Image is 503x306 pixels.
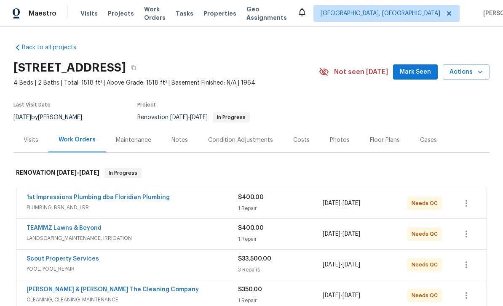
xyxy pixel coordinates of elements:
[238,194,264,200] span: $400.00
[13,64,126,72] h2: [STREET_ADDRESS]
[29,9,56,18] span: Maestro
[176,11,193,16] span: Tasks
[108,9,134,18] span: Projects
[27,287,199,293] a: [PERSON_NAME] & [PERSON_NAME] The Cleaning Company
[323,200,340,206] span: [DATE]
[238,256,271,262] span: $33,500.00
[190,114,208,120] span: [DATE]
[16,168,99,178] h6: RENOVATION
[144,5,166,22] span: Work Orders
[323,291,360,300] span: -
[170,114,188,120] span: [DATE]
[238,225,264,231] span: $400.00
[342,200,360,206] span: [DATE]
[27,234,238,242] span: LANDSCAPING_MAINTENANCE, IRRIGATION
[238,204,323,213] div: 1 Repair
[13,160,490,186] div: RENOVATION [DATE]-[DATE]In Progress
[27,225,102,231] a: TEAMMZ Lawns & Beyond
[412,261,441,269] span: Needs QC
[56,170,77,176] span: [DATE]
[59,136,96,144] div: Work Orders
[80,9,98,18] span: Visits
[393,64,438,80] button: Mark Seen
[170,114,208,120] span: -
[323,231,340,237] span: [DATE]
[443,64,490,80] button: Actions
[27,265,238,273] span: POOL, POOL_REPAIR
[342,293,360,298] span: [DATE]
[214,115,249,120] span: In Progress
[412,291,441,300] span: Needs QC
[27,194,170,200] a: 1st Impressions Plumbing dba Floridian Plumbing
[238,296,323,305] div: 1 Repair
[56,170,99,176] span: -
[116,136,151,144] div: Maintenance
[208,136,273,144] div: Condition Adjustments
[334,68,388,76] span: Not seen [DATE]
[137,114,250,120] span: Renovation
[105,169,141,177] span: In Progress
[13,112,92,122] div: by [PERSON_NAME]
[238,266,323,274] div: 3 Repairs
[246,5,287,22] span: Geo Assignments
[13,114,31,120] span: [DATE]
[24,136,38,144] div: Visits
[412,199,441,208] span: Needs QC
[238,235,323,243] div: 1 Repair
[342,231,360,237] span: [DATE]
[27,295,238,304] span: CLEANING, CLEANING_MAINTENANCE
[412,230,441,238] span: Needs QC
[13,102,51,107] span: Last Visit Date
[449,67,483,77] span: Actions
[342,262,360,268] span: [DATE]
[323,261,360,269] span: -
[323,262,340,268] span: [DATE]
[400,67,431,77] span: Mark Seen
[370,136,400,144] div: Floor Plans
[203,9,236,18] span: Properties
[13,79,319,87] span: 4 Beds | 2 Baths | Total: 1518 ft² | Above Grade: 1518 ft² | Basement Finished: N/A | 1964
[293,136,310,144] div: Costs
[171,136,188,144] div: Notes
[321,9,440,18] span: [GEOGRAPHIC_DATA], [GEOGRAPHIC_DATA]
[323,199,360,208] span: -
[27,256,99,262] a: Scout Property Services
[79,170,99,176] span: [DATE]
[323,230,360,238] span: -
[13,43,94,52] a: Back to all projects
[323,293,340,298] span: [DATE]
[420,136,437,144] div: Cases
[27,203,238,212] span: PLUMBING, BRN_AND_LRR
[137,102,156,107] span: Project
[126,60,141,75] button: Copy Address
[330,136,350,144] div: Photos
[238,287,262,293] span: $350.00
